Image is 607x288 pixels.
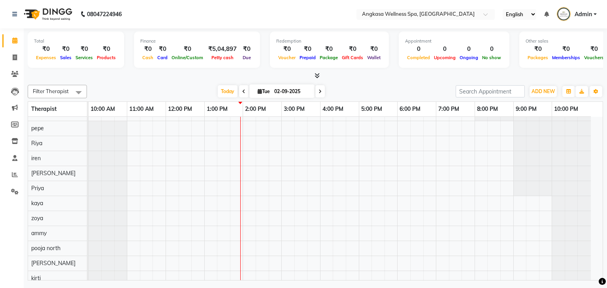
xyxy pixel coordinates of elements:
[272,86,311,97] input: 2025-09-02
[241,55,253,60] span: Due
[31,275,41,282] span: kirti
[456,85,525,97] input: Search Appointment
[140,45,155,54] div: ₹0
[340,55,365,60] span: Gift Cards
[398,103,422,115] a: 6:00 PM
[532,88,555,94] span: ADD NEW
[550,45,582,54] div: ₹0
[480,55,503,60] span: No show
[170,55,205,60] span: Online/Custom
[530,86,557,97] button: ADD NEW
[33,88,69,94] span: Filter Therapist
[340,45,365,54] div: ₹0
[31,230,47,237] span: ammy
[276,55,298,60] span: Voucher
[475,103,500,115] a: 8:00 PM
[31,170,75,177] span: [PERSON_NAME]
[31,125,44,132] span: pepe
[58,45,74,54] div: ₹0
[31,260,75,267] span: [PERSON_NAME]
[34,55,58,60] span: Expenses
[31,245,60,252] span: pooja north
[218,85,238,97] span: Today
[298,45,318,54] div: ₹0
[405,38,503,45] div: Appointment
[31,185,44,192] span: Priya
[95,55,118,60] span: Products
[582,55,606,60] span: Vouchers
[166,103,194,115] a: 12:00 PM
[31,200,43,207] span: kaya
[365,45,383,54] div: ₹0
[557,7,571,21] img: Admin
[582,45,606,54] div: ₹0
[58,55,74,60] span: Sales
[276,45,298,54] div: ₹0
[89,103,117,115] a: 10:00 AM
[127,103,156,115] a: 11:00 AM
[87,3,122,25] b: 08047224946
[31,140,42,147] span: Riya
[282,103,307,115] a: 3:00 PM
[20,3,74,25] img: logo
[155,55,170,60] span: Card
[140,55,155,60] span: Cash
[205,103,230,115] a: 1:00 PM
[34,38,118,45] div: Total
[458,55,480,60] span: Ongoing
[514,103,539,115] a: 9:00 PM
[432,45,458,54] div: 0
[405,45,432,54] div: 0
[240,45,254,54] div: ₹0
[74,45,95,54] div: ₹0
[298,55,318,60] span: Prepaid
[155,45,170,54] div: ₹0
[205,45,240,54] div: ₹5,04,897
[74,55,95,60] span: Services
[170,45,205,54] div: ₹0
[243,103,268,115] a: 2:00 PM
[575,10,592,19] span: Admin
[209,55,236,60] span: Petty cash
[318,55,340,60] span: Package
[31,155,41,162] span: iren
[140,38,254,45] div: Finance
[436,103,461,115] a: 7:00 PM
[365,55,383,60] span: Wallet
[405,55,432,60] span: Completed
[276,38,383,45] div: Redemption
[318,45,340,54] div: ₹0
[359,103,384,115] a: 5:00 PM
[256,88,272,94] span: Tue
[31,105,57,112] span: Therapist
[526,45,550,54] div: ₹0
[526,55,550,60] span: Packages
[31,215,43,222] span: zoya
[34,45,58,54] div: ₹0
[432,55,458,60] span: Upcoming
[458,45,480,54] div: 0
[552,103,580,115] a: 10:00 PM
[320,103,345,115] a: 4:00 PM
[550,55,582,60] span: Memberships
[95,45,118,54] div: ₹0
[480,45,503,54] div: 0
